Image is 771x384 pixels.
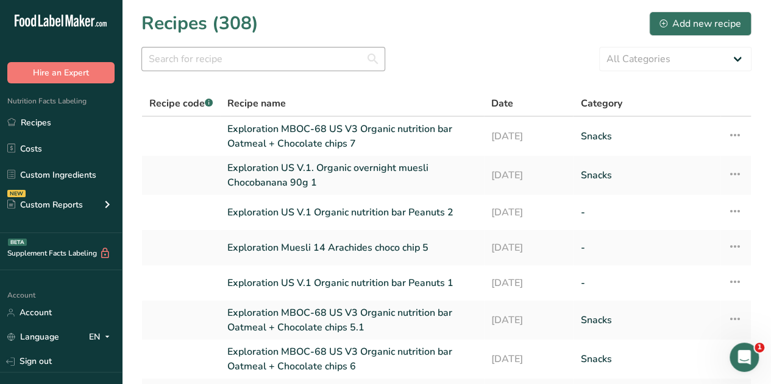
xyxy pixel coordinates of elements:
[580,96,622,111] span: Category
[580,270,713,296] a: -
[89,330,115,344] div: EN
[7,62,115,83] button: Hire an Expert
[491,122,566,151] a: [DATE]
[7,326,59,347] a: Language
[227,200,477,225] a: Exploration US V.1 Organic nutrition bar Peanuts 2
[491,200,566,225] a: [DATE]
[227,235,477,260] a: Exploration Muesli 14 Arachides choco chip 5
[491,96,513,111] span: Date
[141,10,258,37] h1: Recipes (308)
[580,235,713,260] a: -
[227,305,477,335] a: Exploration MBOC-68 US V3 Organic nutrition bar Oatmeal + Chocolate chips 5.1
[7,190,26,197] div: NEW
[755,343,764,352] span: 1
[580,161,713,190] a: Snacks
[8,239,27,246] div: BETA
[730,343,759,372] iframe: Intercom live chat
[491,235,566,260] a: [DATE]
[580,122,713,151] a: Snacks
[491,270,566,296] a: [DATE]
[659,16,741,31] div: Add new recipe
[649,12,751,36] button: Add new recipe
[227,161,477,190] a: Exploration US V.1. Organic overnight muesli Chocobanana 90g 1
[491,161,566,190] a: [DATE]
[580,200,713,225] a: -
[580,305,713,335] a: Snacks
[580,344,713,374] a: Snacks
[7,198,83,211] div: Custom Reports
[227,270,477,296] a: Exploration US V.1 Organic nutrition bar Peanuts 1
[141,47,385,71] input: Search for recipe
[149,97,213,110] span: Recipe code
[227,122,477,151] a: Exploration MBOC-68 US V3 Organic nutrition bar Oatmeal + Chocolate chips 7
[491,344,566,374] a: [DATE]
[491,305,566,335] a: [DATE]
[227,344,477,374] a: Exploration MBOC-68 US V3 Organic nutrition bar Oatmeal + Chocolate chips 6
[227,96,286,111] span: Recipe name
